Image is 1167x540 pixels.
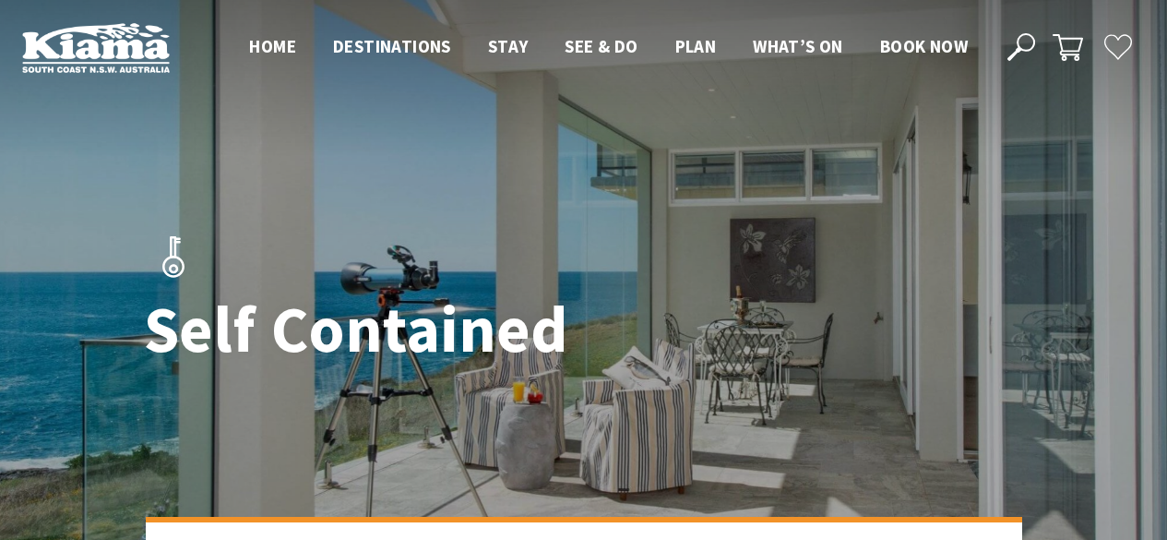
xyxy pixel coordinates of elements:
[488,35,529,57] span: Stay
[880,35,968,57] span: Book now
[333,35,451,57] span: Destinations
[22,22,170,73] img: Kiama Logo
[231,32,986,63] nav: Main Menu
[565,35,637,57] span: See & Do
[753,35,843,57] span: What’s On
[144,294,665,366] h1: Self Contained
[249,35,296,57] span: Home
[675,35,717,57] span: Plan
